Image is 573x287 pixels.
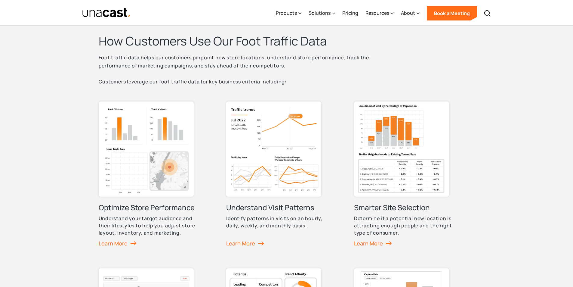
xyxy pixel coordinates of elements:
h3: Smarter Site Selection [354,203,430,212]
img: illustration with Traffic trends graphs [226,101,321,197]
img: Unacast text logo [82,8,131,18]
a: illustration with Peak Visitors, Total Visitors, and Local Trade Area graphsOptimize Store Perfor... [99,101,198,257]
img: illustration with Likelihood of Visit by Percentage of Population and Similar Neighborhoods to Ex... [354,101,449,197]
div: Learn More [99,239,137,248]
div: Solutions [309,1,335,26]
p: Determine if a potential new location is attracting enough people and the right type of consumer. [354,215,453,236]
h3: Optimize Store Performance [99,203,195,212]
div: Learn More [354,239,392,248]
div: Solutions [309,9,331,17]
div: About [401,1,420,26]
h3: Understand Visit Patterns [226,203,314,212]
a: Book a Meeting [427,6,477,20]
a: home [82,8,131,18]
img: Search icon [484,10,491,17]
div: Resources [365,9,389,17]
div: About [401,9,415,17]
div: Learn More [226,239,264,248]
a: Pricing [342,1,358,26]
h2: How Customers Use Our Foot Traffic Data [99,33,399,49]
div: Products [276,9,297,17]
p: Understand your target audience and their lifestyles to help you adjust store layout, inventory, ... [99,215,198,236]
div: Products [276,1,301,26]
a: illustration with Likelihood of Visit by Percentage of Population and Similar Neighborhoods to Ex... [354,101,453,257]
a: illustration with Traffic trends graphsUnderstand Visit PatternsIdentify patterns in visits on an... [226,101,325,257]
p: Foot traffic data helps our customers pinpoint new store locations, understand store performance,... [99,54,399,86]
img: illustration with Peak Visitors, Total Visitors, and Local Trade Area graphs [99,101,194,197]
p: Identify patterns in visits on an hourly, daily, weekly, and monthly basis. [226,215,325,229]
div: Resources [365,1,394,26]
